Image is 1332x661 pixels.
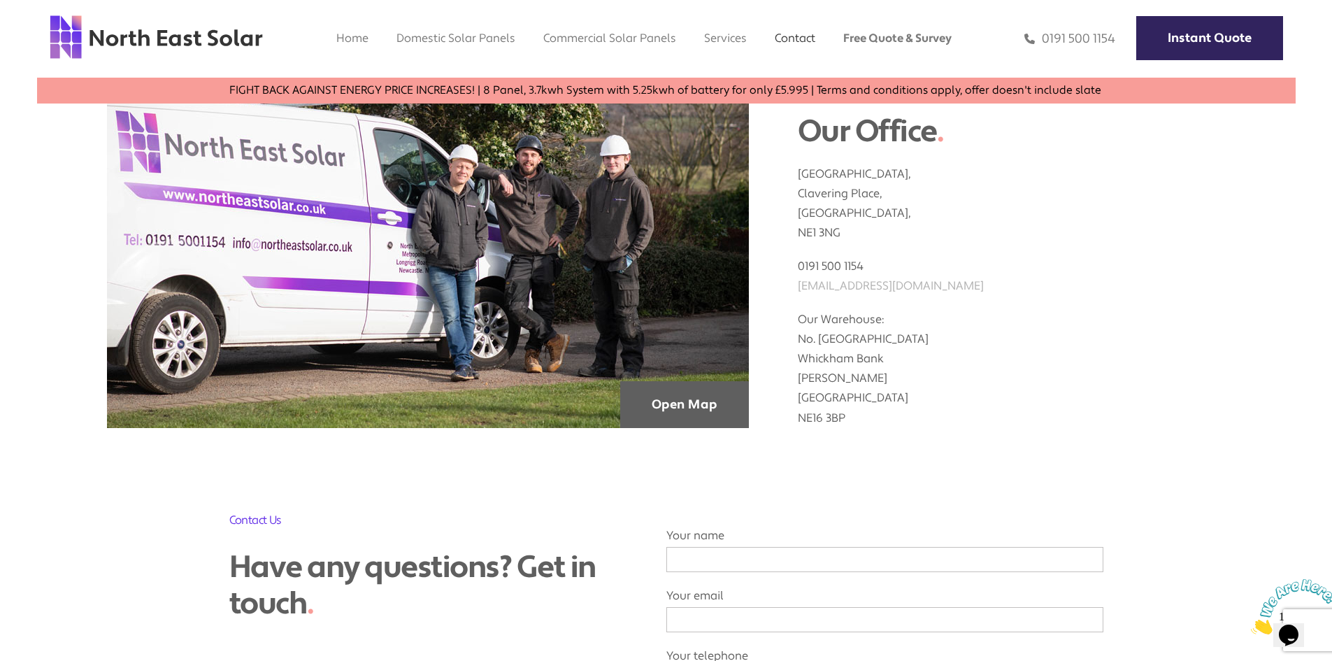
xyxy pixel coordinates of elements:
[1245,574,1332,640] iframe: chat widget
[798,150,1226,243] p: [GEOGRAPHIC_DATA], Clavering Place, [GEOGRAPHIC_DATA], NE1 3NG
[704,31,747,45] a: Services
[937,112,944,151] span: .
[666,588,1103,625] label: Your email
[336,31,368,45] a: Home
[1136,16,1283,60] a: Instant Quote
[6,6,92,61] img: Chat attention grabber
[49,14,264,60] img: north east solar logo
[1024,31,1035,47] img: phone icon
[666,547,1103,572] input: Your name
[843,31,952,45] a: Free Quote & Survey
[798,113,1226,150] h2: Our Office
[307,584,314,623] span: .
[798,259,864,273] a: 0191 500 1154
[6,6,11,17] span: 1
[396,31,515,45] a: Domestic Solar Panels
[543,31,676,45] a: Commercial Solar Panels
[229,549,631,623] div: Have any questions? Get in touch
[798,296,1226,427] p: Our Warehouse: No. [GEOGRAPHIC_DATA] Whickham Bank [PERSON_NAME] [GEOGRAPHIC_DATA] NE16 3BP
[229,512,631,528] h2: Contact Us
[666,607,1103,632] input: Your email
[620,381,749,428] a: Open Map
[666,528,1103,565] label: Your name
[775,31,815,45] a: Contact
[798,278,984,293] a: [EMAIL_ADDRESS][DOMAIN_NAME]
[1024,31,1115,47] a: 0191 500 1154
